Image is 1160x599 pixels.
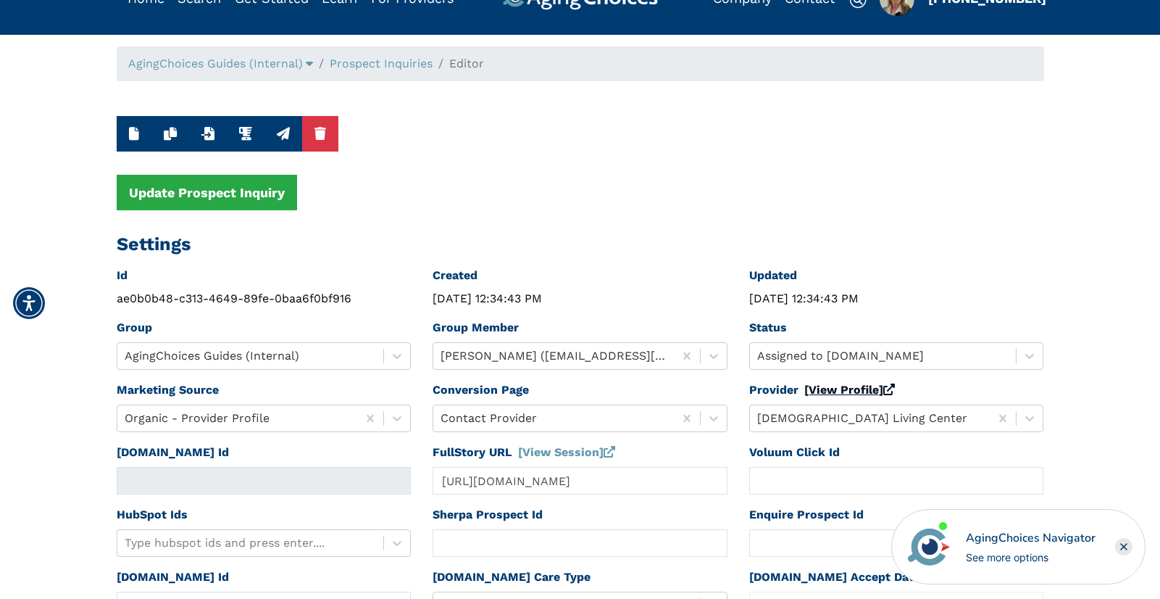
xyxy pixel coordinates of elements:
label: Sherpa Prospect Id [433,506,543,524]
div: Accessibility Menu [13,287,45,319]
label: Conversion Page [433,381,529,399]
label: Provider [749,381,895,399]
div: [DATE] 12:34:43 PM [749,290,1044,307]
label: Enquire Prospect Id [749,506,864,524]
span: Editor [449,57,484,70]
label: Group [117,319,152,336]
a: Prospect Inquiries [330,57,433,70]
button: Run Integration [227,116,264,152]
span: AgingChoices Guides (Internal) [128,57,303,70]
div: Close [1115,538,1132,555]
button: Run Caring Integration [264,116,302,152]
h2: Settings [117,234,1044,255]
label: HubSpot Ids [117,506,188,524]
button: New [117,116,151,152]
nav: breadcrumb [117,46,1044,81]
div: See more options [966,550,1096,565]
label: Status [749,319,787,336]
button: Import from youcanbook.me [189,116,227,152]
button: Delete [302,116,338,152]
label: [DOMAIN_NAME] Accept Date [749,569,920,586]
label: Marketing Source [117,381,219,399]
button: Duplicate [151,116,189,152]
a: [View Profile] [804,383,895,397]
div: Popover trigger [128,55,313,73]
button: Update Prospect Inquiry [117,175,297,210]
img: avatar [904,522,954,571]
label: [DOMAIN_NAME] Care Type [433,569,591,586]
label: Group Member [433,319,519,336]
a: [View Session] [518,445,615,459]
label: Created [433,267,477,284]
div: [DATE] 12:34:43 PM [433,290,727,307]
label: FullStory URL [433,444,615,461]
div: ae0b0b48-c313-4649-89fe-0baa6f0bf916 [117,290,412,307]
label: [DOMAIN_NAME] Id [117,569,229,586]
a: AgingChoices Guides (Internal) [128,57,313,70]
div: AgingChoices Navigator [966,529,1096,547]
label: Id [117,267,128,284]
label: Voluum Click Id [749,444,840,461]
label: Updated [749,267,797,284]
label: [DOMAIN_NAME] Id [117,444,229,461]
